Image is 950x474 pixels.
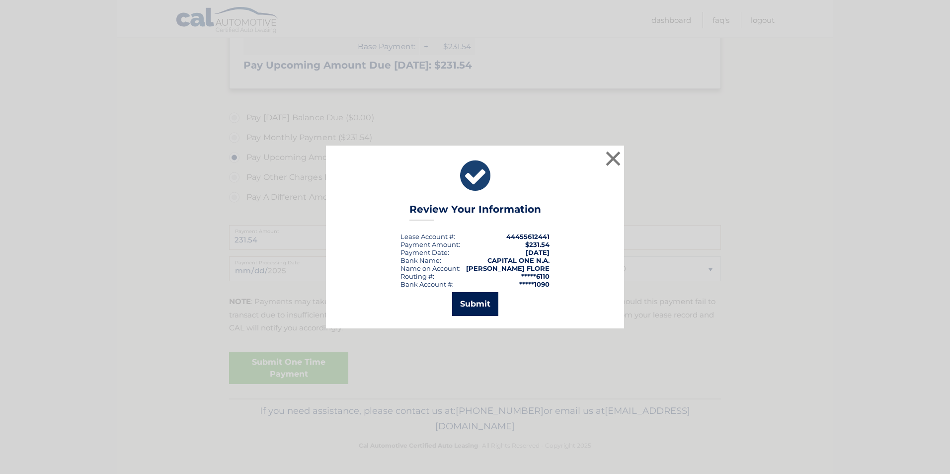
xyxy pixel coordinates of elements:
div: Routing #: [400,272,434,280]
button: Submit [452,292,498,316]
div: Name on Account: [400,264,461,272]
div: Lease Account #: [400,233,455,240]
h3: Review Your Information [409,203,541,221]
button: × [603,149,623,168]
div: Bank Account #: [400,280,454,288]
div: : [400,248,449,256]
strong: CAPITAL ONE N.A. [487,256,550,264]
span: [DATE] [526,248,550,256]
span: $231.54 [525,240,550,248]
div: Payment Amount: [400,240,460,248]
span: Payment Date [400,248,448,256]
strong: 44455612441 [506,233,550,240]
div: Bank Name: [400,256,441,264]
strong: [PERSON_NAME] FLORE [466,264,550,272]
